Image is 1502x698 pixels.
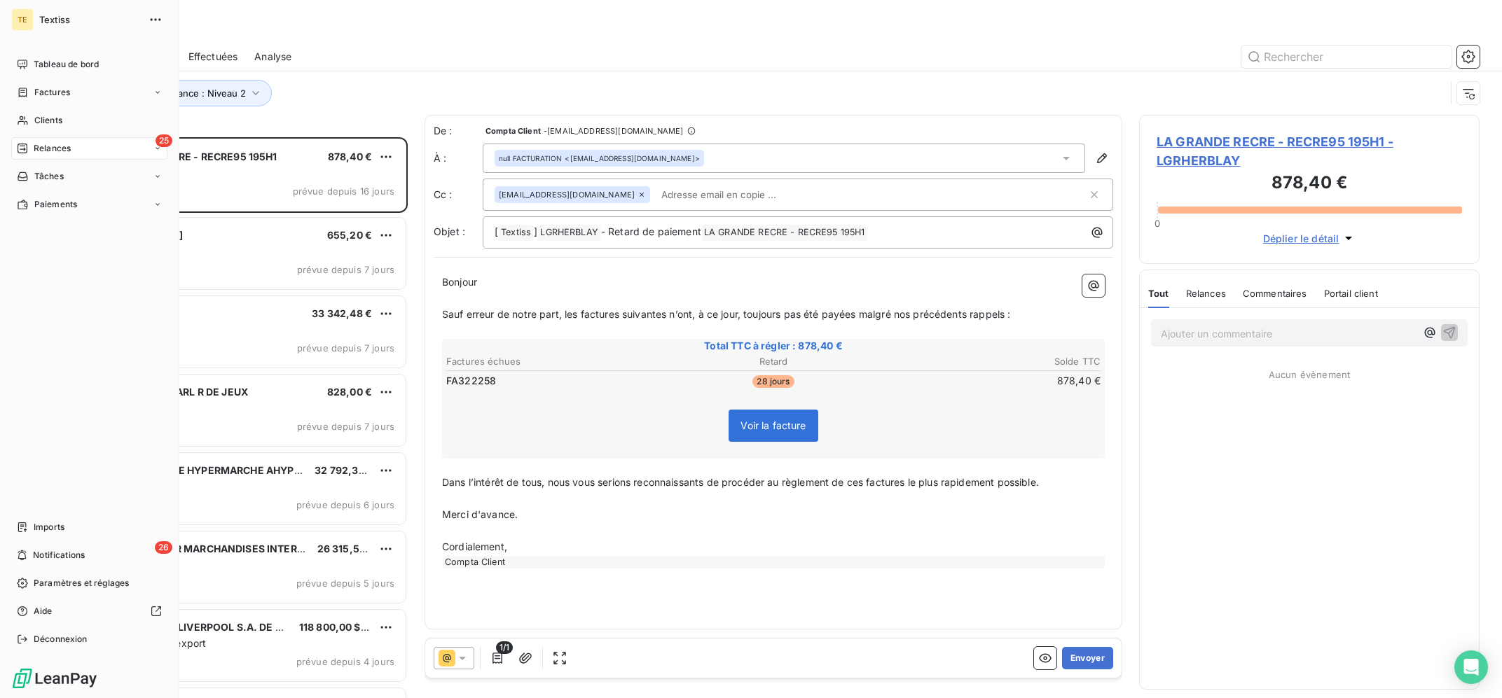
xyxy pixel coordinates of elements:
img: Logo LeanPay [11,667,98,690]
span: Factures [34,86,70,99]
div: Open Intercom Messenger [1454,650,1488,684]
span: DISTRIBUIDORA LIVERPOOL S.A. DE C.V [99,621,293,633]
span: AUCHAN FRANCE HYPERMARCHE AHYPER1 [99,464,311,476]
span: Portail client [1324,288,1378,299]
span: Notifications [33,549,85,561]
span: 28 jours [752,375,794,388]
div: grid [67,137,408,698]
span: Tableau de bord [34,58,99,71]
span: 828,00 € [327,386,372,398]
button: Envoyer [1062,647,1113,669]
span: prévue depuis 6 jours [296,499,394,510]
span: Textiss [39,14,140,25]
span: Compta Client [485,127,541,135]
th: Factures échues [446,354,663,369]
span: 26 315,52 € [317,543,375,554]
span: Relances [1186,288,1226,299]
span: LA GRANDE RECRE - RECRE95 195H1 - LGRHERBLAY [1157,132,1462,170]
div: TE [11,8,34,31]
label: Cc : [434,188,483,202]
span: prévue depuis 5 jours [296,578,394,589]
span: LA GRANDE RECRE - RECRE95 195H1 [99,151,277,162]
span: Cordialement, [442,540,507,552]
span: prévue depuis 7 jours [297,264,394,275]
span: Bonjour [442,276,477,288]
span: [ [495,225,498,237]
th: Solde TTC [883,354,1101,369]
span: - Retard de paiement [601,225,701,237]
span: Relances [34,142,71,155]
span: Dans l’intérêt de tous, nous vous serions reconnaissants de procéder au règlement de ces factures... [442,476,1039,488]
span: Déconnexion [34,633,88,645]
span: 655,20 € [327,229,372,241]
span: Objet : [434,225,465,237]
span: 33 342,48 € [312,307,372,319]
span: LGRHERBLAY [538,225,600,241]
button: Niveau de relance : Niveau 2 [99,80,272,106]
span: Niveau de relance : Niveau 2 [120,88,246,99]
span: ] [534,225,537,237]
button: Déplier le détail [1259,230,1360,246]
span: Tâches [34,170,64,183]
h3: 878,40 € [1157,170,1462,198]
span: Aide [34,605,53,617]
span: Textiss [499,225,533,241]
a: Aide [11,600,167,622]
span: SAS CARREFOUR MARCHANDISES INTERNAT [99,543,317,554]
span: prévue depuis 16 jours [293,186,394,197]
span: Merci d'avance. [442,508,518,520]
span: 1/1 [496,641,513,654]
span: Sauf erreur de notre part, les factures suivantes n’ont, à ce jour, toujours pas été payées malgr... [442,308,1010,320]
span: LA GRANDE RECRE - RECRE95 195H1 [702,225,867,241]
span: - [EMAIL_ADDRESS][DOMAIN_NAME] [544,127,683,135]
span: [EMAIL_ADDRESS][DOMAIN_NAME] [499,190,635,199]
span: Paiements [34,198,77,211]
span: 25 [156,134,172,147]
span: Aucun évènement [1269,369,1350,380]
span: 26 [155,541,172,554]
input: Adresse email en copie ... [656,184,818,205]
span: De : [434,124,483,138]
span: Tout [1148,288,1169,299]
span: FA322258 [446,374,496,388]
th: Retard [665,354,883,369]
span: 32 792,39 € [315,464,374,476]
span: Déplier le détail [1263,231,1339,246]
span: Analyse [254,50,291,64]
span: prévue depuis 4 jours [296,656,394,667]
span: 118 800,00 $US [299,621,374,633]
div: <[EMAIL_ADDRESS][DOMAIN_NAME]> [499,153,700,163]
span: Effectuées [188,50,238,64]
input: Rechercher [1241,46,1452,68]
span: Voir la facture [740,419,806,431]
span: Total TTC à régler : 878,40 € [444,339,1103,353]
span: 0 [1155,218,1160,229]
span: prévue depuis 7 jours [297,342,394,354]
label: À : [434,151,483,165]
span: 878,40 € [328,151,372,162]
span: Paramètres et réglages [34,577,129,589]
span: Commentaires [1243,288,1307,299]
span: prévue depuis 7 jours [297,421,394,432]
span: Clients [34,114,62,127]
td: 878,40 € [883,373,1101,389]
span: Imports [34,521,64,533]
span: null FACTURATION [499,153,562,163]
